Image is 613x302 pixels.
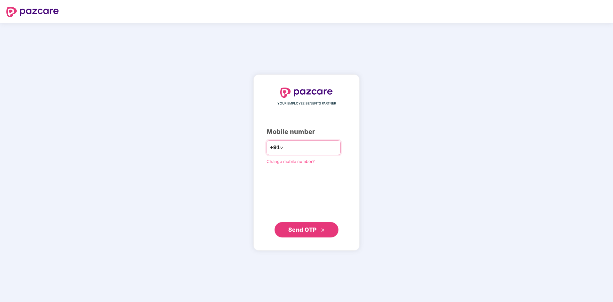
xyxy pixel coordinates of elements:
[280,146,283,150] span: down
[270,143,280,151] span: +91
[275,222,338,237] button: Send OTPdouble-right
[321,228,325,232] span: double-right
[267,159,315,164] a: Change mobile number?
[280,88,333,98] img: logo
[277,101,336,106] span: YOUR EMPLOYEE BENEFITS PARTNER
[6,7,59,17] img: logo
[288,226,317,233] span: Send OTP
[267,127,346,137] div: Mobile number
